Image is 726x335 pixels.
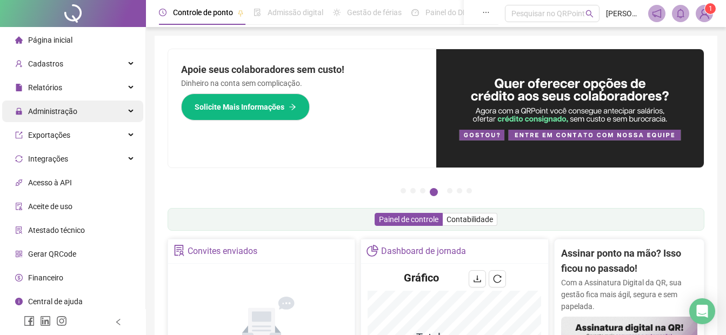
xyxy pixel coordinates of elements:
span: user-add [15,60,23,68]
button: 1 [401,188,406,193]
span: Central de ajuda [28,297,83,306]
span: api [15,179,23,186]
button: 2 [410,188,416,193]
span: Administração [28,107,77,116]
span: Aceite de uso [28,202,72,211]
h4: Gráfico [404,270,439,285]
span: Contabilidade [447,215,493,224]
span: dollar [15,274,23,282]
div: Open Intercom Messenger [689,298,715,324]
span: file-done [254,9,261,16]
img: 66729 [696,5,712,22]
h2: Apoie seus colaboradores sem custo! [181,62,423,77]
span: clock-circle [159,9,166,16]
span: Cadastros [28,59,63,68]
span: notification [652,9,662,18]
span: instagram [56,316,67,326]
p: Dinheiro na conta sem complicação. [181,77,423,89]
button: 7 [467,188,472,193]
span: Gestão de férias [347,8,402,17]
span: 1 [709,5,712,12]
span: lock [15,108,23,115]
span: solution [15,226,23,234]
span: sync [15,155,23,163]
span: Gerar QRCode [28,250,76,258]
span: ellipsis [482,9,490,16]
span: linkedin [40,316,51,326]
span: bell [676,9,685,18]
span: solution [174,245,185,256]
span: home [15,36,23,44]
span: Financeiro [28,273,63,282]
h2: Assinar ponto na mão? Isso ficou no passado! [561,246,697,277]
span: export [15,131,23,139]
span: arrow-right [289,103,296,111]
span: left [115,318,122,326]
span: pushpin [237,10,244,16]
button: 3 [420,188,425,193]
span: Controle de ponto [173,8,233,17]
span: sun [333,9,341,16]
span: Solicite Mais Informações [195,101,284,113]
div: Convites enviados [188,242,257,260]
span: Relatórios [28,83,62,92]
span: download [473,274,482,283]
span: Admissão digital [268,8,323,17]
span: [PERSON_NAME] [606,8,642,19]
button: Solicite Mais Informações [181,93,310,120]
span: qrcode [15,250,23,258]
span: file [15,84,23,91]
span: facebook [24,316,35,326]
sup: Atualize o seu contato no menu Meus Dados [705,3,716,14]
span: audit [15,203,23,210]
div: Dashboard de jornada [381,242,466,260]
span: Painel de controle [379,215,438,224]
span: search [585,10,594,18]
button: 4 [430,188,438,196]
span: Exportações [28,131,70,139]
img: banner%2Fa8ee1423-cce5-4ffa-a127-5a2d429cc7d8.png [436,49,704,167]
span: Acesso à API [28,178,72,187]
span: info-circle [15,298,23,305]
span: dashboard [411,9,419,16]
span: Painel do DP [425,8,468,17]
span: Página inicial [28,36,72,44]
button: 5 [447,188,452,193]
span: reload [493,274,502,283]
span: Integrações [28,155,68,163]
span: Atestado técnico [28,226,85,234]
button: 6 [457,188,462,193]
span: pie-chart [367,245,378,256]
p: Com a Assinatura Digital da QR, sua gestão fica mais ágil, segura e sem papelada. [561,277,697,312]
